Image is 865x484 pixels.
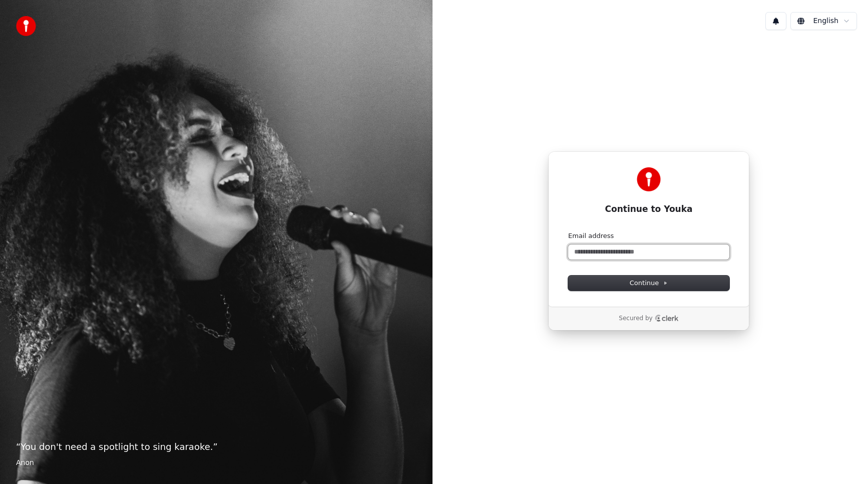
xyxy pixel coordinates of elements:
label: Email address [568,231,614,240]
h1: Continue to Youka [568,203,729,215]
footer: Anon [16,458,416,468]
a: Clerk logo [655,315,679,322]
img: youka [16,16,36,36]
span: Continue [630,279,668,288]
p: “ You don't need a spotlight to sing karaoke. ” [16,440,416,454]
p: Secured by [619,315,652,323]
img: Youka [637,167,661,191]
button: Continue [568,276,729,291]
